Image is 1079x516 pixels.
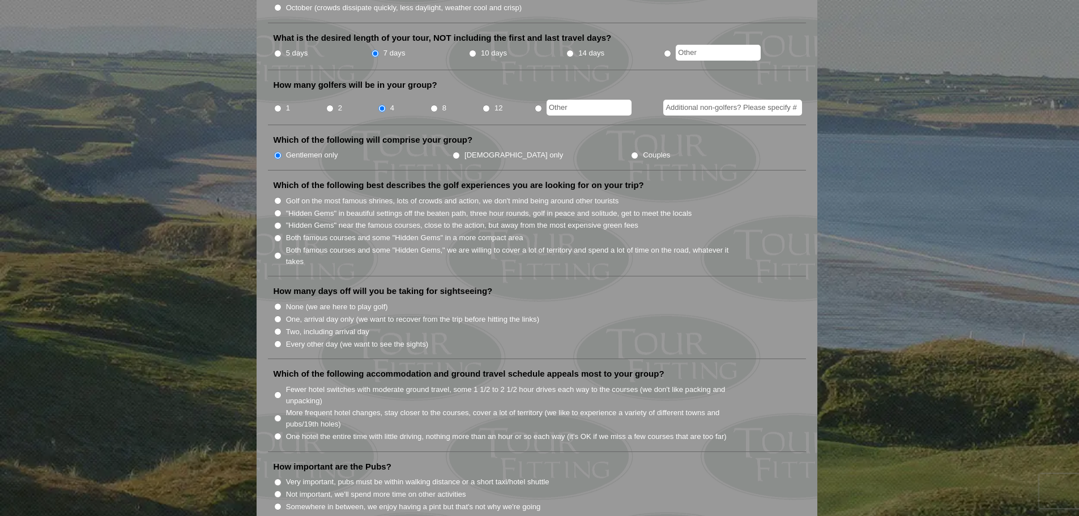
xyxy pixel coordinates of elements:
[578,48,604,59] label: 14 days
[274,180,644,191] label: Which of the following best describes the golf experiences you are looking for on your trip?
[338,103,342,114] label: 2
[286,220,638,231] label: "Hidden Gems" near the famous courses, close to the action, but away from the most expensive gree...
[286,208,692,219] label: "Hidden Gems" in beautiful settings off the beaten path, three hour rounds, golf in peace and sol...
[286,314,539,325] label: One, arrival day only (we want to recover from the trip before hitting the links)
[286,150,338,161] label: Gentlemen only
[286,195,619,207] label: Golf on the most famous shrines, lots of crowds and action, we don't mind being around other tour...
[286,48,308,59] label: 5 days
[286,301,388,313] label: None (we are here to play golf)
[286,501,541,513] label: Somewhere in between, we enjoy having a pint but that's not why we're going
[274,32,612,44] label: What is the desired length of your tour, NOT including the first and last travel days?
[390,103,394,114] label: 4
[481,48,507,59] label: 10 days
[286,326,369,338] label: Two, including arrival day
[274,368,664,379] label: Which of the following accommodation and ground travel schedule appeals most to your group?
[274,285,493,297] label: How many days off will you be taking for sightseeing?
[286,2,522,14] label: October (crowds dissipate quickly, less daylight, weather cool and crisp)
[274,461,391,472] label: How important are the Pubs?
[494,103,503,114] label: 12
[676,45,761,61] input: Other
[383,48,406,59] label: 7 days
[286,489,466,500] label: Not important, we'll spend more time on other activities
[286,407,741,429] label: More frequent hotel changes, stay closer to the courses, cover a lot of territory (we like to exp...
[286,339,428,350] label: Every other day (we want to see the sights)
[286,103,290,114] label: 1
[286,476,549,488] label: Very important, pubs must be within walking distance or a short taxi/hotel shuttle
[286,384,741,406] label: Fewer hotel switches with moderate ground travel, some 1 1/2 to 2 1/2 hour drives each way to the...
[286,245,741,267] label: Both famous courses and some "Hidden Gems," we are willing to cover a lot of territory and spend ...
[663,100,802,116] input: Additional non-golfers? Please specify #
[274,134,473,146] label: Which of the following will comprise your group?
[547,100,632,116] input: Other
[442,103,446,114] label: 8
[274,79,437,91] label: How many golfers will be in your group?
[464,150,563,161] label: [DEMOGRAPHIC_DATA] only
[286,232,523,244] label: Both famous courses and some "Hidden Gems" in a more compact area
[286,431,727,442] label: One hotel the entire time with little driving, nothing more than an hour or so each way (it’s OK ...
[643,150,670,161] label: Couples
